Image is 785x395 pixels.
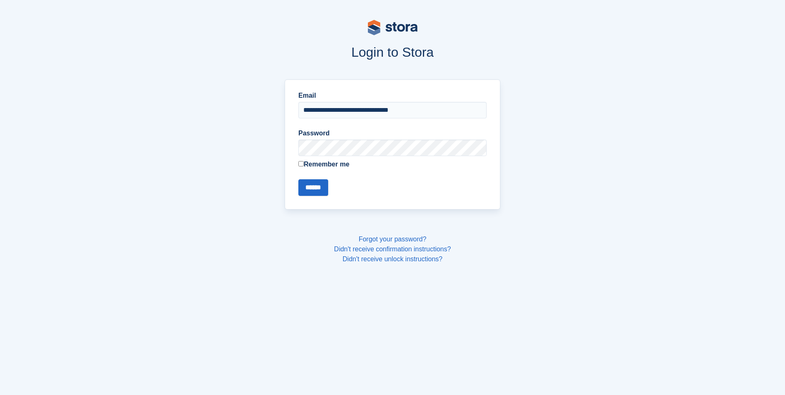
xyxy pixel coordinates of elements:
a: Forgot your password? [359,236,427,243]
img: stora-logo-53a41332b3708ae10de48c4981b4e9114cc0af31d8433b30ea865607fb682f29.svg [368,20,418,35]
a: Didn't receive unlock instructions? [343,255,442,263]
a: Didn't receive confirmation instructions? [334,246,451,253]
label: Password [298,128,487,138]
h1: Login to Stora [127,45,658,60]
input: Remember me [298,161,304,166]
label: Remember me [298,159,487,169]
label: Email [298,91,487,101]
